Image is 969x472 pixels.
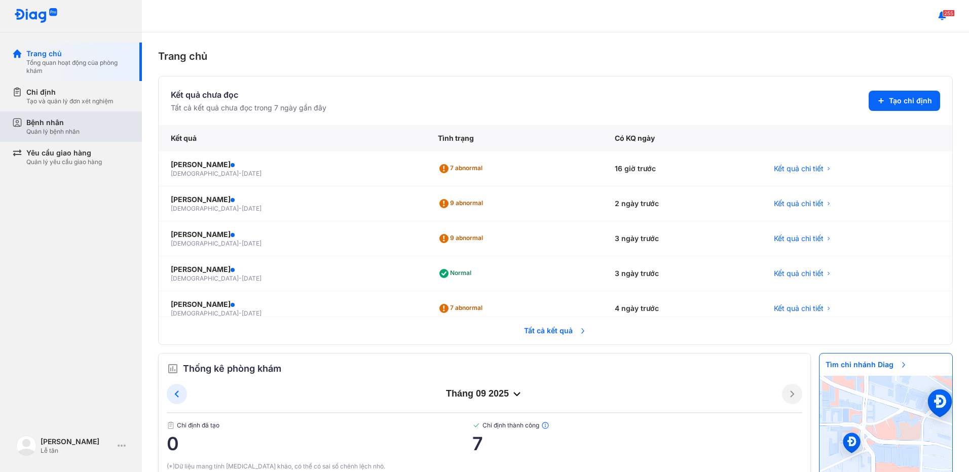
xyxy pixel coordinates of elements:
span: 7 [472,434,802,454]
div: Có KQ ngày [603,125,762,151]
div: 2 ngày trước [603,186,762,221]
div: tháng 09 2025 [187,388,782,400]
div: 9 abnormal [438,195,487,212]
div: Normal [438,265,475,282]
div: [PERSON_NAME] [171,299,414,309]
span: [DEMOGRAPHIC_DATA] [171,309,239,317]
span: Tìm chi nhánh Diag [819,353,914,376]
div: 7 abnormal [438,300,487,317]
div: [PERSON_NAME] [171,229,414,240]
div: Trang chủ [158,49,953,64]
div: Tạo và quản lý đơn xét nghiệm [26,97,114,105]
span: Kết quả chi tiết [774,268,824,279]
div: 9 abnormal [438,230,487,247]
span: 255 [943,10,955,17]
div: 3 ngày trước [603,221,762,256]
div: [PERSON_NAME] [41,437,114,447]
span: Tạo chỉ định [889,96,932,106]
span: - [239,240,242,247]
span: Thống kê phòng khám [183,362,281,376]
span: Kết quả chi tiết [774,164,824,174]
img: order.5a6da16c.svg [167,363,179,375]
span: [DEMOGRAPHIC_DATA] [171,240,239,247]
div: 3 ngày trước [603,256,762,291]
span: [DEMOGRAPHIC_DATA] [171,170,239,177]
img: info.7e716105.svg [541,421,549,429]
div: [PERSON_NAME] [171,264,414,274]
span: - [239,205,242,212]
div: 7 abnormal [438,161,487,177]
span: [DATE] [242,274,262,282]
div: [PERSON_NAME] [171,194,414,205]
div: Trang chủ [26,49,130,59]
span: [DATE] [242,240,262,247]
div: Kết quả chưa đọc [171,89,326,101]
button: Tạo chỉ định [869,91,940,111]
span: Kết quả chi tiết [774,199,824,209]
div: 16 giờ trước [603,151,762,186]
span: [DEMOGRAPHIC_DATA] [171,274,239,282]
div: Tình trạng [426,125,603,151]
img: logo [16,436,36,456]
span: [DATE] [242,205,262,212]
div: Yêu cầu giao hàng [26,148,102,158]
div: Quản lý yêu cầu giao hàng [26,158,102,166]
div: Kết quả [159,125,426,151]
img: checked-green.01cc79e0.svg [472,421,480,429]
span: Chỉ định đã tạo [167,421,472,429]
span: - [239,274,242,282]
span: 0 [167,434,472,454]
span: [DEMOGRAPHIC_DATA] [171,205,239,212]
span: [DATE] [242,309,262,317]
span: - [239,309,242,317]
div: (*)Dữ liệu mang tính [MEDICAL_DATA] khảo, có thể có sai số chênh lệch nhỏ. [167,462,802,471]
span: - [239,170,242,177]
div: Lễ tân [41,447,114,455]
div: Tổng quan hoạt động của phòng khám [26,59,130,75]
span: [DATE] [242,170,262,177]
span: Kết quả chi tiết [774,233,824,244]
div: Tất cả kết quả chưa đọc trong 7 ngày gần đây [171,103,326,113]
span: Tất cả kết quả [518,320,593,342]
div: 4 ngày trước [603,291,762,326]
div: Bệnh nhân [26,117,80,128]
span: Chỉ định thành công [472,421,802,429]
div: Chỉ định [26,87,114,97]
div: Quản lý bệnh nhân [26,128,80,136]
img: document.50c4cfd0.svg [167,421,175,429]
span: Kết quả chi tiết [774,303,824,313]
img: logo [14,8,58,24]
div: [PERSON_NAME] [171,160,414,170]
